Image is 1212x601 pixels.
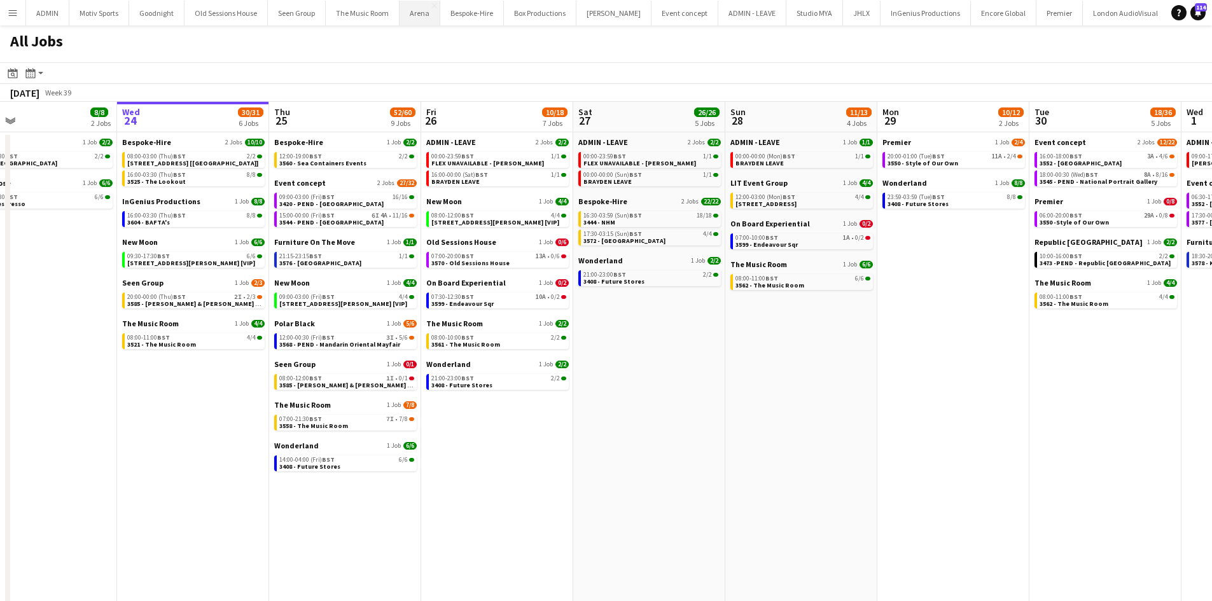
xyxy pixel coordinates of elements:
[730,178,788,188] span: LIT Event Group
[1007,153,1016,160] span: 2/4
[426,237,569,247] a: Old Sessions House1 Job0/6
[551,212,560,219] span: 4/4
[1040,170,1174,185] a: 18:00-00:30 (Wed)BST8A•8/163545 - PEND - National Portrait Gallery
[578,197,721,256] div: Bespoke-Hire2 Jobs22/2216:30-03:59 (Sun)BST18/183444 - NHM17:30-03:15 (Sun)BST4/43572 - [GEOGRAPH...
[971,1,1036,25] button: Encore Global
[122,237,158,247] span: New Moon
[279,193,414,207] a: 09:00-03:00 (Fri)BST16/163420 - PEND - [GEOGRAPHIC_DATA]
[247,172,256,178] span: 8/8
[578,256,623,265] span: Wonderland
[576,1,651,25] button: [PERSON_NAME]
[1034,197,1177,237] div: Premier1 Job0/806:00-20:00BST29A•0/83550 -Style of Our Own
[127,211,262,226] a: 16:00-03:30 (Thu)BST8/83604 - BAFTA's
[735,233,870,248] a: 07:00-10:00BST1A•0/23599 - Endeavour Sqr
[426,197,462,206] span: New Moon
[1040,172,1174,178] div: •
[431,212,474,219] span: 08:00-12:00
[1034,137,1177,147] a: Event concept2 Jobs12/22
[251,198,265,205] span: 8/8
[555,139,569,146] span: 2/2
[274,137,417,178] div: Bespoke-Hire1 Job2/212:00-19:00BST2/23560 - Sea Containers Events
[426,278,506,287] span: On Board Experiential
[127,253,170,259] span: 09:30-17:30
[701,198,721,205] span: 22/22
[583,237,665,245] span: 3572 - Kensington Palace
[583,277,644,286] span: 3408 - Future Stores
[1040,172,1098,178] span: 18:00-00:30 (Wed)
[1034,237,1177,278] div: Republic [GEOGRAPHIC_DATA]1 Job2/210:00-16:00BST2/23473 -PEND - Republic [GEOGRAPHIC_DATA]
[888,153,1022,160] div: •
[1007,194,1016,200] span: 8/8
[1034,137,1177,197] div: Event concept2 Jobs12/2216:00-18:00BST3A•4/63552 - [GEOGRAPHIC_DATA]18:00-00:30 (Wed)BST8A•8/1635...
[1147,153,1154,160] span: 3A
[127,218,170,226] span: 3604 - BAFTA's
[583,272,626,278] span: 21:00-23:00
[855,275,864,282] span: 6/6
[5,193,18,201] span: BST
[1147,238,1161,246] span: 1 Job
[888,153,945,160] span: 20:00-01:00 (Tue)
[1164,198,1177,205] span: 0/8
[235,198,249,205] span: 1 Job
[735,274,870,289] a: 08:00-11:00BST6/63562 - The Music Room
[539,238,553,246] span: 1 Job
[578,137,721,197] div: ADMIN - LEAVE2 Jobs2/200:00-23:59BST1/1FLEX UNAVAILABLE - [PERSON_NAME]00:00-00:00 (Sun)BST1/1BRA...
[583,218,615,226] span: 3444 - NHM
[730,259,873,269] a: The Music Room1 Job6/6
[703,153,712,160] span: 1/1
[786,1,843,25] button: Studio MYA
[583,177,632,186] span: BRAYDEN LEAVE
[735,159,784,167] span: BRAYDEN LEAVE
[1040,212,1082,219] span: 06:00-20:00
[1040,211,1174,226] a: 06:00-20:00BST29A•0/83550 -Style of Our Own
[1040,159,1122,167] span: 3552 - Somerset House
[888,152,1022,167] a: 20:00-01:00 (Tue)BST11A•2/43550 - Style of Our Own
[1159,153,1168,160] span: 4/6
[583,211,718,226] a: 16:30-03:59 (Sun)BST18/183444 - NHM
[932,193,945,201] span: BST
[274,278,417,319] div: New Moon1 Job4/409:00-03:00 (Fri)BST4/4[STREET_ADDRESS][PERSON_NAME] [VIP]
[888,193,1022,207] a: 23:59-03:59 (Tue)BST8/83408 - Future Stores
[431,153,474,160] span: 00:00-23:59
[399,253,408,259] span: 1/1
[843,261,857,268] span: 1 Job
[843,139,857,146] span: 1 Job
[882,178,1025,211] div: Wonderland1 Job8/823:59-03:59 (Tue)BST8/83408 - Future Stores
[1195,3,1207,11] span: 114
[99,139,113,146] span: 2/2
[431,211,566,226] a: 08:00-12:00BST4/4[STREET_ADDRESS][PERSON_NAME] [VIP]
[129,1,185,25] button: Goodnight
[629,230,642,238] span: BST
[882,137,911,147] span: Premier
[860,179,873,187] span: 4/4
[426,197,569,237] div: New Moon1 Job4/408:00-12:00BST4/4[STREET_ADDRESS][PERSON_NAME] [VIP]
[1157,139,1177,146] span: 12/22
[583,172,642,178] span: 00:00-00:00 (Sun)
[730,219,873,259] div: On Board Experiential1 Job0/207:00-10:00BST1A•0/23599 - Endeavour Sqr
[157,252,170,260] span: BST
[426,237,496,247] span: Old Sessions House
[393,194,408,200] span: 16/16
[426,137,569,197] div: ADMIN - LEAVE2 Jobs2/200:00-23:59BST1/1FLEX UNAVAILABLE - [PERSON_NAME]16:00-00:00 (Sat)BST1/1BRA...
[555,238,569,246] span: 0/6
[995,179,1009,187] span: 1 Job
[95,153,104,160] span: 2/2
[651,1,718,25] button: Event concept
[730,259,787,269] span: The Music Room
[122,137,265,197] div: Bespoke-Hire2 Jobs10/1008:00-03:00 (Thu)BST2/2[STREET_ADDRESS] [[GEOGRAPHIC_DATA]]16:00-03:30 (Th...
[274,137,417,147] a: Bespoke-Hire1 Job2/2
[122,278,265,319] div: Seen Group1 Job2/320:00-00:00 (Thu)BST2I•2/33585 - [PERSON_NAME] & [PERSON_NAME] [Panel Van]
[274,278,310,287] span: New Moon
[735,240,798,249] span: 3599 - Endeavour Sqr
[83,139,97,146] span: 1 Job
[235,238,249,246] span: 1 Job
[843,220,857,228] span: 1 Job
[1034,237,1143,247] span: Republic London
[274,278,417,287] a: New Moon1 Job4/4
[268,1,326,25] button: Seen Group
[1083,1,1169,25] button: London AudioVisual
[1012,179,1025,187] span: 8/8
[426,278,569,287] a: On Board Experiential1 Job0/2
[431,252,566,266] a: 07:00-20:00BST13A•0/63570 - Old Sessions House
[122,278,265,287] a: Seen Group1 Job2/3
